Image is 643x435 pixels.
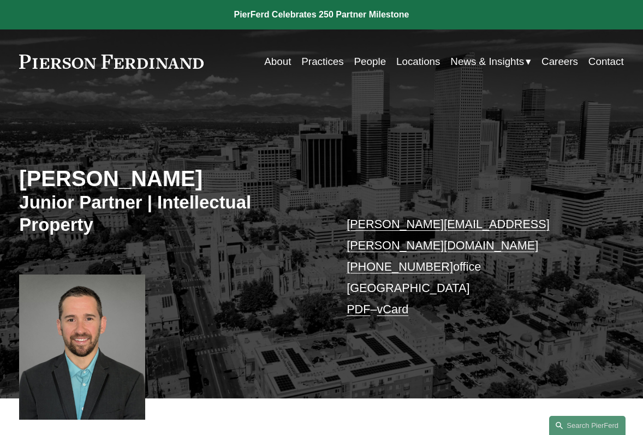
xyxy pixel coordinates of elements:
[450,51,531,72] a: folder dropdown
[301,51,343,72] a: Practices
[347,302,370,316] a: PDF
[354,51,386,72] a: People
[264,51,291,72] a: About
[588,51,624,72] a: Contact
[19,165,321,192] h2: [PERSON_NAME]
[347,217,550,252] a: [PERSON_NAME][EMAIL_ADDRESS][PERSON_NAME][DOMAIN_NAME]
[541,51,578,72] a: Careers
[19,192,321,236] h3: Junior Partner | Intellectual Property
[396,51,440,72] a: Locations
[347,260,453,273] a: [PHONE_NUMBER]
[549,416,626,435] a: Search this site
[347,214,598,320] p: office [GEOGRAPHIC_DATA] –
[450,52,524,71] span: News & Insights
[377,302,408,316] a: vCard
